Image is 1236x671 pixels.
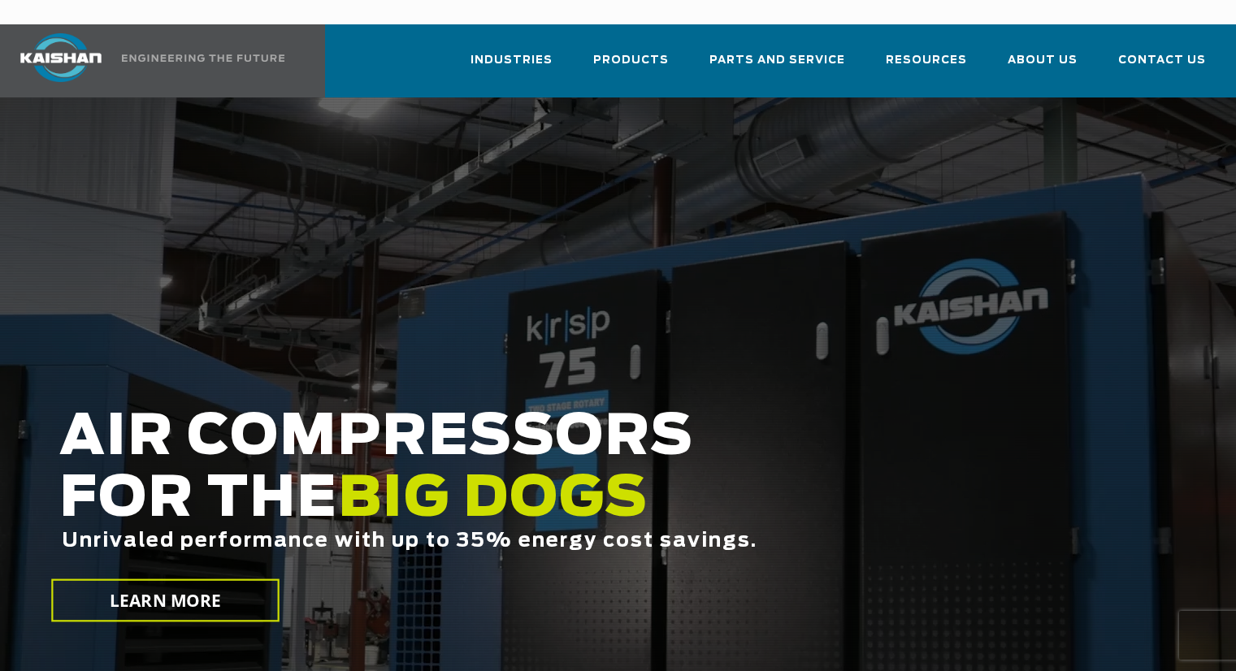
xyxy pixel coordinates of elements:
[51,579,280,622] a: LEARN MORE
[593,51,669,70] span: Products
[338,472,648,527] span: BIG DOGS
[59,407,987,603] h2: AIR COMPRESSORS FOR THE
[122,54,284,62] img: Engineering the future
[62,531,757,551] span: Unrivaled performance with up to 35% energy cost savings.
[1008,39,1078,94] a: About Us
[886,51,967,70] span: Resources
[1118,39,1206,94] a: Contact Us
[471,39,553,94] a: Industries
[886,39,967,94] a: Resources
[1008,51,1078,70] span: About Us
[709,39,845,94] a: Parts and Service
[593,39,669,94] a: Products
[110,589,222,613] span: LEARN MORE
[709,51,845,70] span: Parts and Service
[471,51,553,70] span: Industries
[1118,51,1206,70] span: Contact Us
